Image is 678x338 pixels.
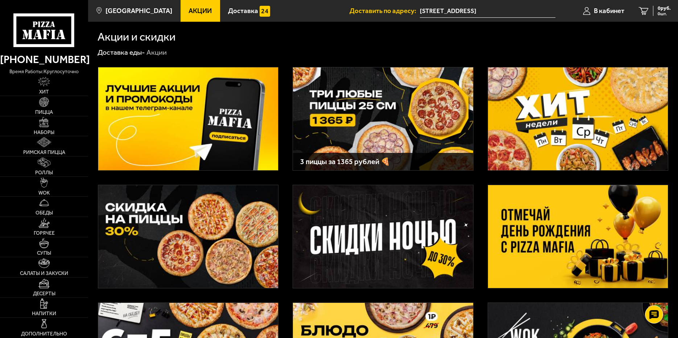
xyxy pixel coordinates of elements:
[21,331,67,337] span: Дополнительно
[106,8,172,14] span: [GEOGRAPHIC_DATA]
[658,6,671,11] span: 0 руб.
[32,311,56,316] span: Напитки
[300,158,466,165] h3: 3 пиццы за 1365 рублей 🍕
[228,8,258,14] span: Доставка
[34,231,55,236] span: Горячее
[350,8,420,14] span: Доставить по адресу:
[260,6,270,16] img: 15daf4d41897b9f0e9f617042186c801.svg
[33,291,55,296] span: Десерты
[38,191,50,196] span: WOK
[36,210,53,216] span: Обеды
[37,251,51,256] span: Супы
[420,4,555,18] input: Ваш адрес доставки
[98,31,175,42] h1: Акции и скидки
[23,150,65,155] span: Римская пицца
[35,170,53,175] span: Роллы
[293,67,473,171] a: 3 пиццы за 1365 рублей 🍕
[20,271,68,276] span: Салаты и закуски
[420,4,555,18] span: проспект Просвещения, 32к1
[39,89,49,95] span: Хит
[98,48,145,57] a: Доставка еды-
[35,110,53,115] span: Пицца
[658,12,671,16] span: 0 шт.
[189,8,212,14] span: Акции
[594,8,624,14] span: В кабинет
[146,48,167,57] div: Акции
[34,130,54,135] span: Наборы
